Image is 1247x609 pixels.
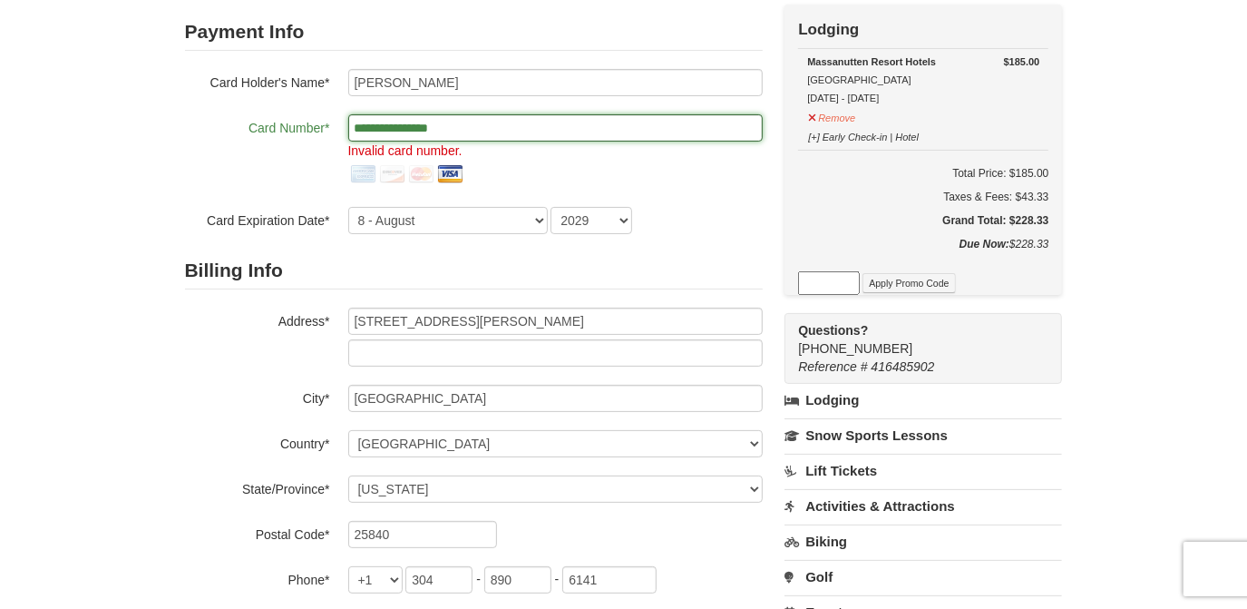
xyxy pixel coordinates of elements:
[784,418,1062,452] a: Snow Sports Lessons
[406,160,435,189] img: mastercard.png
[348,160,377,189] img: amex.png
[405,566,472,594] input: xxx
[185,114,330,137] label: Card Number*
[807,104,856,127] button: Remove
[555,572,560,586] span: -
[348,521,497,548] input: Postal Code
[185,430,330,453] label: Country*
[798,21,859,38] strong: Lodging
[872,359,935,374] span: 416485902
[960,238,1009,250] strong: Due Now:
[798,323,868,338] strong: Questions?
[862,273,955,293] button: Apply Promo Code
[798,321,1029,356] span: [PHONE_NUMBER]
[435,160,464,189] img: visa.png
[185,566,330,589] label: Phone*
[185,69,330,92] label: Card Holder's Name*
[798,359,867,374] span: Reference #
[784,489,1062,523] a: Activities & Attractions
[484,566,551,594] input: xxx
[185,252,763,290] h2: Billing Info
[377,160,406,189] img: discover.png
[807,53,1039,107] div: [GEOGRAPHIC_DATA] [DATE] - [DATE]
[348,143,463,158] span: Invalid card number.
[807,123,920,146] button: [+] Early Check-in | Hotel
[185,14,763,51] h2: Payment Info
[348,385,763,412] input: City
[476,572,481,586] span: -
[798,235,1048,271] div: $228.33
[784,525,1062,558] a: Biking
[348,308,763,335] input: Billing Info
[185,385,330,408] label: City*
[784,560,1062,594] a: Golf
[798,188,1048,206] div: Taxes & Fees: $43.33
[562,566,657,594] input: xxxx
[185,521,330,544] label: Postal Code*
[807,56,936,67] strong: Massanutten Resort Hotels
[348,69,763,96] input: Card Holder Name
[784,454,1062,487] a: Lift Tickets
[784,384,1062,417] a: Lodging
[1004,53,1040,71] strong: $185.00
[185,476,330,498] label: State/Province*
[185,207,330,230] label: Card Expiration Date*
[185,308,330,330] label: Address*
[798,211,1048,230] h5: Grand Total: $228.33
[798,164,1048,182] h6: Total Price: $185.00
